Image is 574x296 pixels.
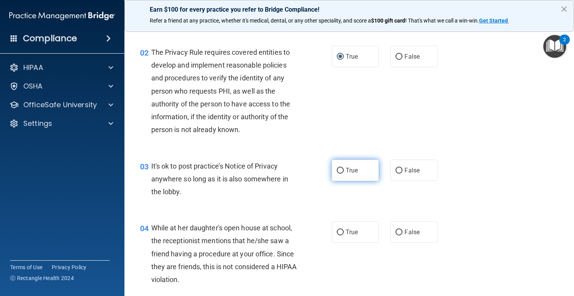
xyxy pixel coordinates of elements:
span: True [346,228,358,236]
p: Earn $100 for every practice you refer to Bridge Compliance! [150,6,549,13]
span: 04 [140,224,149,233]
a: Terms of Use [10,263,42,271]
a: OfficeSafe University [9,100,113,110]
span: 03 [140,162,149,171]
h4: Compliance [23,33,77,44]
span: False [404,53,420,60]
p: OSHA [23,82,43,91]
span: False [404,167,420,174]
span: False [404,228,420,236]
span: Refer a friend at any practice, whether it's medical, dental, or any other speciality, and score a [150,17,371,24]
input: False [395,230,402,235]
p: Settings [23,119,52,128]
input: False [395,168,402,174]
span: True [346,53,358,60]
input: False [395,54,402,60]
a: Settings [9,119,113,128]
span: The Privacy Rule requires covered entities to develop and implement reasonable policies and proce... [151,48,290,134]
span: True [346,167,358,174]
button: Close [560,3,568,15]
p: HIPAA [23,63,43,72]
input: True [337,230,344,235]
a: HIPAA [9,63,113,72]
input: True [337,54,344,60]
span: ! That's what we call a win-win. [405,17,479,24]
a: Privacy Policy [52,263,87,271]
span: It's ok to post practice’s Notice of Privacy anywhere so long as it is also somewhere in the lobby. [151,162,288,196]
a: Get Started [479,17,509,24]
span: Ⓒ Rectangle Health 2024 [10,274,74,282]
strong: Get Started [479,17,508,24]
span: 02 [140,48,149,57]
a: OSHA [9,82,113,91]
strong: $100 gift card [371,17,405,24]
div: 2 [563,40,566,50]
img: PMB logo [9,8,115,24]
button: Open Resource Center, 2 new notifications [543,35,566,58]
p: OfficeSafe University [23,100,97,110]
span: While at her daughter's open house at school, the receptionist mentions that he/she saw a friend ... [151,224,297,284]
input: True [337,168,344,174]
